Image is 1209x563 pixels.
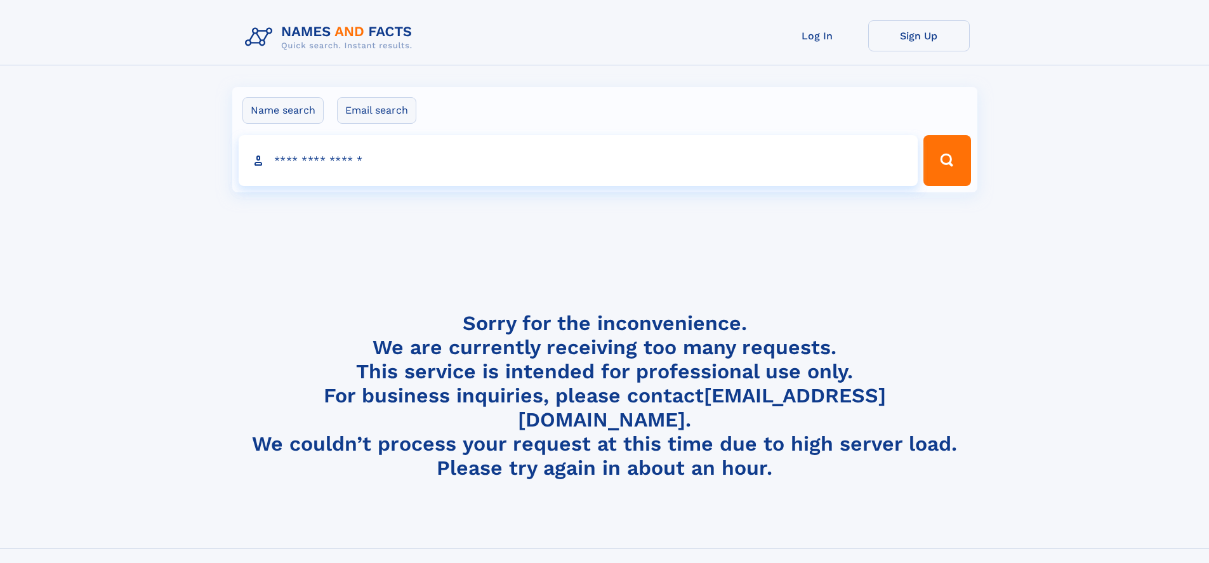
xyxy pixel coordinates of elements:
[868,20,970,51] a: Sign Up
[240,311,970,480] h4: Sorry for the inconvenience. We are currently receiving too many requests. This service is intend...
[337,97,416,124] label: Email search
[242,97,324,124] label: Name search
[239,135,918,186] input: search input
[923,135,970,186] button: Search Button
[767,20,868,51] a: Log In
[240,20,423,55] img: Logo Names and Facts
[518,383,886,432] a: [EMAIL_ADDRESS][DOMAIN_NAME]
